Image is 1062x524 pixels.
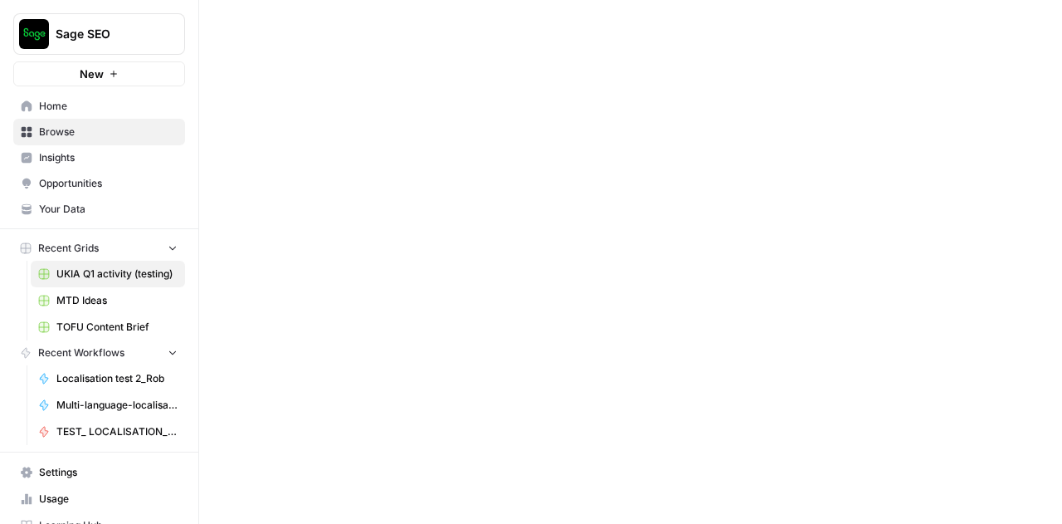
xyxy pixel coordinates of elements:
span: New [80,66,104,82]
span: Browse [39,125,178,140]
a: Your Data [13,196,185,223]
a: MTD Ideas [31,287,185,314]
span: Opportunities [39,176,178,191]
a: Usage [13,486,185,512]
span: Sage SEO [56,26,156,42]
button: Recent Workflows [13,340,185,365]
span: MTD Ideas [56,293,178,308]
span: TOFU Content Brief [56,320,178,335]
a: UKIA Q1 activity (testing) [31,261,185,287]
button: New [13,61,185,86]
button: Recent Grids [13,236,185,261]
span: Home [39,99,178,114]
img: Sage SEO Logo [19,19,49,49]
span: Settings [39,465,178,480]
span: Localisation test 2_Rob [56,371,178,386]
a: Insights [13,144,185,171]
a: Localisation test 2_Rob [31,365,185,392]
a: TOFU Content Brief [31,314,185,340]
span: TEST_ LOCALISATION_SINGLE [56,424,178,439]
span: Your Data [39,202,178,217]
span: Multi-language-localisations_test [56,398,178,413]
a: Home [13,93,185,120]
button: Workspace: Sage SEO [13,13,185,55]
a: TEST_ LOCALISATION_SINGLE [31,419,185,445]
a: Browse [13,119,185,145]
a: Opportunities [13,170,185,197]
span: UKIA Q1 activity (testing) [56,267,178,282]
a: Settings [13,459,185,486]
span: Insights [39,150,178,165]
span: Recent Grids [38,241,99,256]
span: Usage [39,492,178,507]
a: Multi-language-localisations_test [31,392,185,419]
span: Recent Workflows [38,345,124,360]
